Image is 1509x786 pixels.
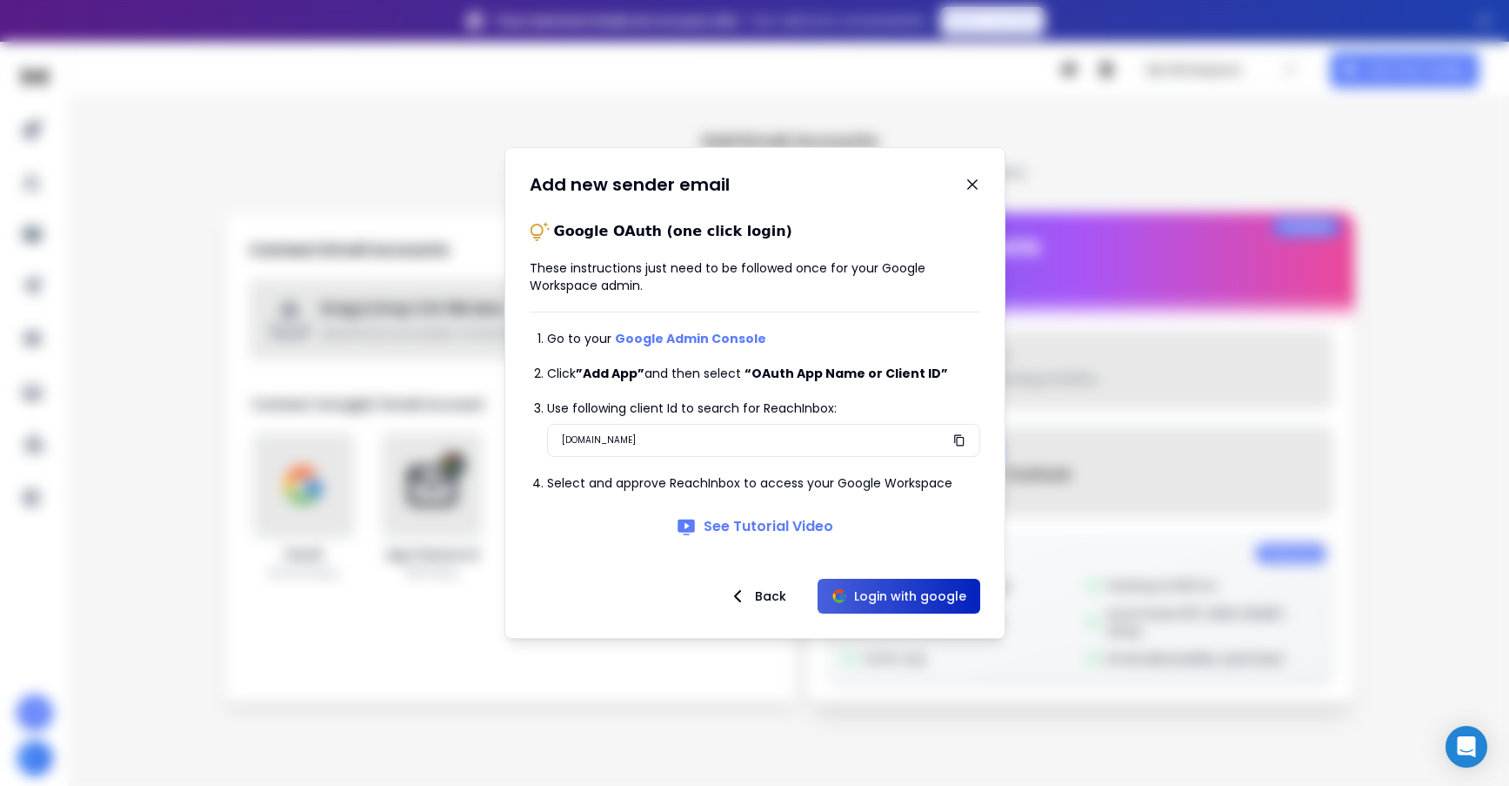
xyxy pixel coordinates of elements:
[713,579,800,614] button: Back
[547,474,980,492] li: Select and approve ReachInbox to access your Google Workspace
[744,365,948,382] strong: “OAuth App Name or Client ID”
[562,432,636,449] p: [DOMAIN_NAME]
[615,330,766,347] a: Google Admin Console
[547,400,980,417] li: Use following client Id to search for ReachInbox:
[676,516,833,537] a: See Tutorial Video
[530,172,730,197] h1: Add new sender email
[530,221,551,242] img: tips
[547,365,980,382] li: Click and then select
[554,221,792,242] p: Google OAuth (one click login)
[547,330,980,347] li: Go to your
[576,365,644,382] strong: ”Add App”
[818,579,980,614] button: Login with google
[530,259,980,294] p: These instructions just need to be followed once for your Google Workspace admin.
[1446,726,1487,768] div: Open Intercom Messenger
